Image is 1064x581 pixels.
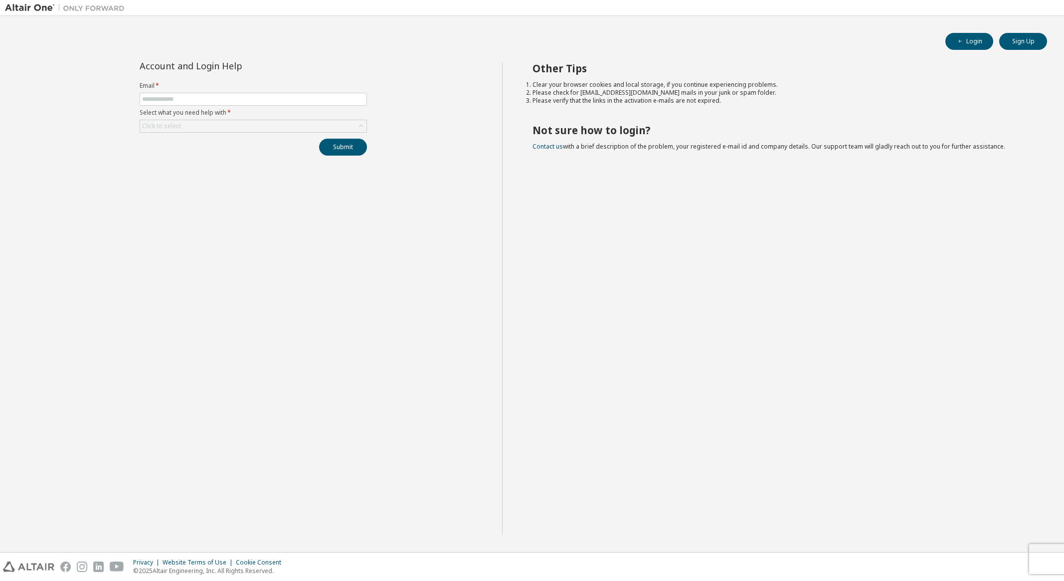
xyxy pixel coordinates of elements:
div: Privacy [133,559,163,567]
label: Email [140,82,367,90]
li: Clear your browser cookies and local storage, if you continue experiencing problems. [532,81,1030,89]
span: with a brief description of the problem, your registered e-mail id and company details. Our suppo... [532,142,1005,151]
button: Login [945,33,993,50]
div: Cookie Consent [236,559,287,567]
img: instagram.svg [77,562,87,572]
div: Account and Login Help [140,62,322,70]
h2: Other Tips [532,62,1030,75]
p: © 2025 Altair Engineering, Inc. All Rights Reserved. [133,567,287,575]
li: Please verify that the links in the activation e-mails are not expired. [532,97,1030,105]
h2: Not sure how to login? [532,124,1030,137]
label: Select what you need help with [140,109,367,117]
img: altair_logo.svg [3,562,54,572]
li: Please check for [EMAIL_ADDRESS][DOMAIN_NAME] mails in your junk or spam folder. [532,89,1030,97]
div: Website Terms of Use [163,559,236,567]
img: linkedin.svg [93,562,104,572]
a: Contact us [532,142,563,151]
img: facebook.svg [60,562,71,572]
button: Submit [319,139,367,156]
img: youtube.svg [110,562,124,572]
img: Altair One [5,3,130,13]
button: Sign Up [999,33,1047,50]
div: Click to select [140,120,366,132]
div: Click to select [142,122,181,130]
